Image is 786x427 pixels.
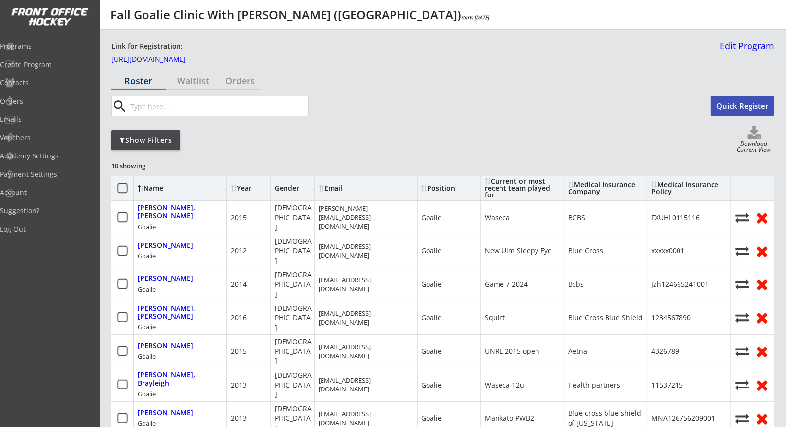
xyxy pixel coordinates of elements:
[422,185,477,192] div: Position
[319,204,413,231] div: [PERSON_NAME][EMAIL_ADDRESS][DOMAIN_NAME]
[231,246,247,256] div: 2012
[422,380,442,390] div: Goalie
[568,246,603,256] div: Blue Cross
[111,77,166,85] div: Roster
[275,370,313,399] div: [DEMOGRAPHIC_DATA]
[485,413,534,423] div: Mankato PWB2
[754,411,770,426] button: Remove from roster (no refund)
[735,277,750,291] button: Move player
[651,347,679,356] div: 4326789
[138,371,222,388] div: [PERSON_NAME], Brayleigh
[754,377,770,392] button: Remove from roster (no refund)
[568,181,643,195] div: Medical Insurance Company
[319,342,413,360] div: [EMAIL_ADDRESS][DOMAIN_NAME]
[138,274,193,283] div: [PERSON_NAME]
[231,313,247,323] div: 2016
[651,313,691,323] div: 1234567890
[733,141,774,154] div: Download Current View
[651,380,683,390] div: 11537215
[716,41,774,59] a: Edit Program
[651,181,726,195] div: Medical Insurance Policy
[138,409,193,417] div: [PERSON_NAME]
[138,185,218,192] div: Name
[319,376,413,393] div: [EMAIL_ADDRESS][DOMAIN_NAME]
[485,347,539,356] div: UNRL 2015 open
[651,246,684,256] div: xxxxx0001
[422,279,442,289] div: Goalie
[422,213,442,223] div: Goalie
[110,9,489,21] div: Fall Goalie Clinic With [PERSON_NAME] ([GEOGRAPHIC_DATA])
[231,347,247,356] div: 2015
[138,352,156,361] div: Goalie
[319,185,407,192] div: Email
[485,313,505,323] div: Squirt
[754,243,770,259] button: Remove from roster (no refund)
[485,213,510,223] div: Waseca
[754,344,770,359] button: Remove from roster (no refund)
[275,270,313,299] div: [DEMOGRAPHIC_DATA]
[275,337,313,366] div: [DEMOGRAPHIC_DATA]
[319,309,413,327] div: [EMAIL_ADDRESS][DOMAIN_NAME]
[651,213,700,223] div: FXUHL0115116
[735,412,750,425] button: Move player
[111,161,182,170] div: 10 showing
[735,378,750,391] button: Move player
[651,279,709,289] div: Jzh124665241001
[112,98,128,114] button: search
[485,380,524,390] div: Waseca 12u
[275,236,313,266] div: [DEMOGRAPHIC_DATA]
[138,222,156,231] div: Goalie
[319,242,413,260] div: [EMAIL_ADDRESS][DOMAIN_NAME]
[138,251,156,260] div: Goalie
[735,345,750,358] button: Move player
[319,409,413,427] div: [EMAIL_ADDRESS][DOMAIN_NAME]
[568,380,620,390] div: Health partners
[568,347,587,356] div: Aetna
[422,313,442,323] div: Goalie
[568,313,643,323] div: Blue Cross Blue Shield
[275,303,313,332] div: [DEMOGRAPHIC_DATA]
[754,210,770,225] button: Remove from roster (no refund)
[11,8,89,26] img: FOH%20White%20Logo%20Transparent.png
[735,126,774,141] button: Click to download full roster. Your browser settings may try to block it, check your security set...
[568,279,584,289] div: Bcbs
[231,185,266,192] div: Year
[735,244,750,258] button: Move player
[422,413,442,423] div: Goalie
[138,389,156,398] div: Goalie
[138,342,193,350] div: [PERSON_NAME]
[461,14,489,21] em: Starts [DATE]
[138,241,193,250] div: [PERSON_NAME]
[275,185,304,192] div: Gender
[231,413,247,423] div: 2013
[231,279,247,289] div: 2014
[138,304,222,321] div: [PERSON_NAME], [PERSON_NAME]
[754,276,770,292] button: Remove from roster (no refund)
[111,41,184,52] div: Link for Registration:
[711,96,774,116] button: Quick Register
[422,347,442,356] div: Goalie
[138,322,156,331] div: Goalie
[485,279,528,289] div: Game 7 2024
[138,204,222,221] div: [PERSON_NAME], [PERSON_NAME]
[138,285,156,294] div: Goalie
[166,77,220,85] div: Waitlist
[485,246,552,256] div: New Ulm Sleepy Eye
[319,275,413,293] div: [EMAIL_ADDRESS][DOMAIN_NAME]
[422,246,442,256] div: Goalie
[651,413,715,423] div: MNA126756209001
[735,211,750,224] button: Move player
[231,380,247,390] div: 2013
[275,203,313,232] div: [DEMOGRAPHIC_DATA]
[735,311,750,324] button: Move player
[221,77,260,85] div: Orders
[568,213,585,223] div: BCBS
[231,213,247,223] div: 2015
[754,310,770,325] button: Remove from roster (no refund)
[128,96,308,116] input: Type here...
[111,135,180,145] div: Show Filters
[485,178,560,198] div: Current or most recent team played for
[111,56,210,67] a: [URL][DOMAIN_NAME]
